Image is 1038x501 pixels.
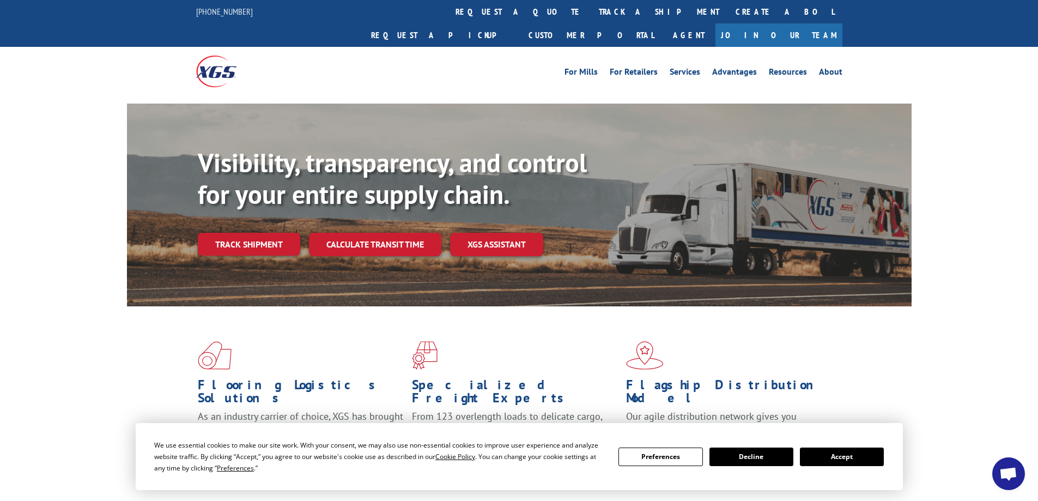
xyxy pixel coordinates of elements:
[136,423,903,490] div: Cookie Consent Prompt
[198,410,403,449] span: As an industry carrier of choice, XGS has brought innovation and dedication to flooring logistics...
[610,68,658,80] a: For Retailers
[769,68,807,80] a: Resources
[992,457,1025,490] div: Open chat
[309,233,441,256] a: Calculate transit time
[626,378,832,410] h1: Flagship Distribution Model
[662,23,715,47] a: Agent
[626,341,664,370] img: xgs-icon-flagship-distribution-model-red
[564,68,598,80] a: For Mills
[154,439,605,474] div: We use essential cookies to make our site work. With your consent, we may also use non-essential ...
[412,378,618,410] h1: Specialized Freight Experts
[800,448,884,466] button: Accept
[520,23,662,47] a: Customer Portal
[819,68,842,80] a: About
[363,23,520,47] a: Request a pickup
[198,146,587,211] b: Visibility, transparency, and control for your entire supply chain.
[715,23,842,47] a: Join Our Team
[450,233,543,256] a: XGS ASSISTANT
[709,448,793,466] button: Decline
[217,463,254,473] span: Preferences
[196,6,253,17] a: [PHONE_NUMBER]
[712,68,757,80] a: Advantages
[626,410,827,436] span: Our agile distribution network gives you nationwide inventory management on demand.
[198,233,300,256] a: Track shipment
[198,341,232,370] img: xgs-icon-total-supply-chain-intelligence-red
[412,341,438,370] img: xgs-icon-focused-on-flooring-red
[435,452,475,461] span: Cookie Policy
[412,410,618,458] p: From 123 overlength loads to delicate cargo, our experienced staff knows the best way to move you...
[198,378,404,410] h1: Flooring Logistics Solutions
[670,68,700,80] a: Services
[618,448,702,466] button: Preferences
